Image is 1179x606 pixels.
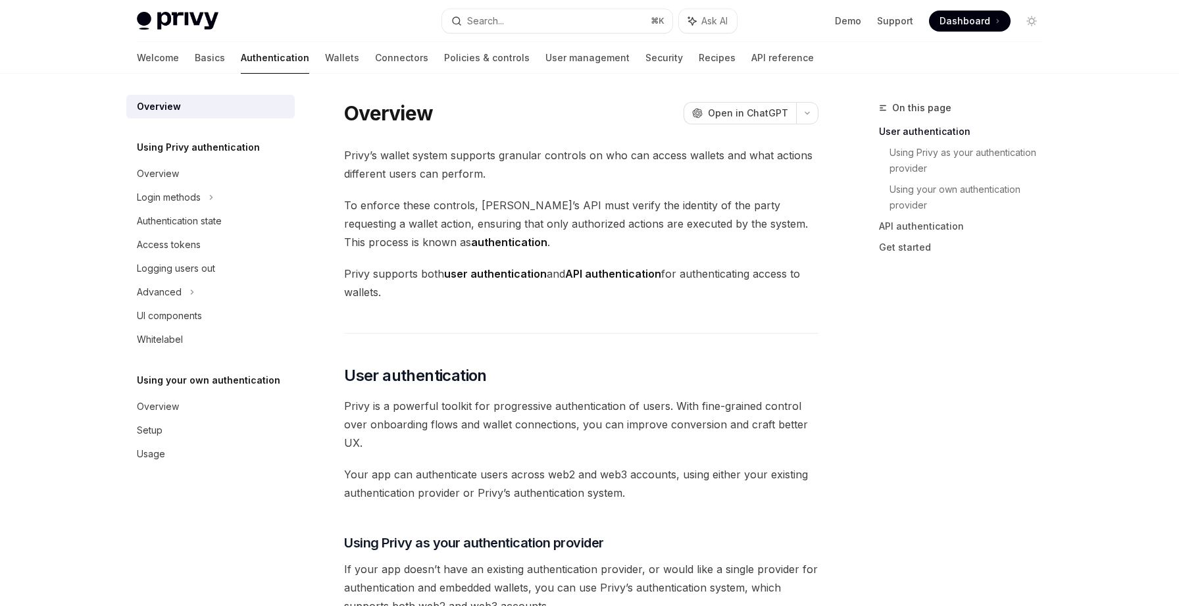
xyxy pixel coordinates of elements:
[545,42,630,74] a: User management
[679,9,737,33] button: Ask AI
[565,267,661,280] strong: API authentication
[1021,11,1042,32] button: Toggle dark mode
[890,179,1053,216] a: Using your own authentication provider
[126,395,295,418] a: Overview
[126,209,295,233] a: Authentication state
[879,237,1053,258] a: Get started
[137,12,218,30] img: light logo
[645,42,683,74] a: Security
[126,304,295,328] a: UI components
[241,42,309,74] a: Authentication
[126,95,295,118] a: Overview
[467,13,504,29] div: Search...
[699,42,736,74] a: Recipes
[701,14,728,28] span: Ask AI
[929,11,1011,32] a: Dashboard
[137,42,179,74] a: Welcome
[751,42,814,74] a: API reference
[890,142,1053,179] a: Using Privy as your authentication provider
[375,42,428,74] a: Connectors
[892,100,951,116] span: On this page
[137,213,222,229] div: Authentication state
[344,365,487,386] span: User authentication
[835,14,861,28] a: Demo
[325,42,359,74] a: Wallets
[344,146,818,183] span: Privy’s wallet system supports granular controls on who can access wallets and what actions diffe...
[344,397,818,452] span: Privy is a powerful toolkit for progressive authentication of users. With fine-grained control ov...
[126,418,295,442] a: Setup
[137,332,183,347] div: Whitelabel
[137,399,179,415] div: Overview
[195,42,225,74] a: Basics
[137,372,280,388] h5: Using your own authentication
[877,14,913,28] a: Support
[940,14,990,28] span: Dashboard
[126,257,295,280] a: Logging users out
[137,166,179,182] div: Overview
[879,121,1053,142] a: User authentication
[137,99,181,114] div: Overview
[126,442,295,466] a: Usage
[471,236,547,249] strong: authentication
[344,534,604,552] span: Using Privy as your authentication provider
[344,265,818,301] span: Privy supports both and for authenticating access to wallets.
[137,139,260,155] h5: Using Privy authentication
[684,102,796,124] button: Open in ChatGPT
[137,446,165,462] div: Usage
[651,16,665,26] span: ⌘ K
[444,267,547,280] strong: user authentication
[879,216,1053,237] a: API authentication
[137,422,163,438] div: Setup
[344,196,818,251] span: To enforce these controls, [PERSON_NAME]’s API must verify the identity of the party requesting a...
[344,101,433,125] h1: Overview
[344,465,818,502] span: Your app can authenticate users across web2 and web3 accounts, using either your existing authent...
[708,107,788,120] span: Open in ChatGPT
[442,9,672,33] button: Search...⌘K
[137,261,215,276] div: Logging users out
[126,233,295,257] a: Access tokens
[137,237,201,253] div: Access tokens
[137,284,182,300] div: Advanced
[137,308,202,324] div: UI components
[126,328,295,351] a: Whitelabel
[126,162,295,186] a: Overview
[444,42,530,74] a: Policies & controls
[137,189,201,205] div: Login methods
